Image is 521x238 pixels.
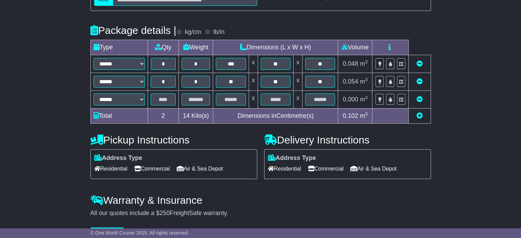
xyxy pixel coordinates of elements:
td: Type [90,40,148,55]
span: m [360,60,368,67]
span: 250 [160,210,170,216]
span: 14 [183,112,190,119]
span: Air & Sea Depot [350,163,397,174]
h4: Delivery Instructions [264,134,431,146]
td: x [249,73,258,90]
td: x [294,55,302,73]
span: 0.054 [343,78,358,85]
td: x [249,90,258,108]
a: Remove this item [417,60,423,67]
sup: 3 [365,77,368,82]
span: 0.000 [343,96,358,103]
td: Volume [338,40,372,55]
a: Remove this item [417,78,423,85]
td: Dimensions in Centimetre(s) [213,108,338,123]
label: lb/in [213,28,224,36]
div: All our quotes include a $ FreightSafe warranty. [90,210,431,217]
sup: 3 [365,111,368,116]
label: Address Type [268,154,316,162]
td: x [249,55,258,73]
h4: Warranty & Insurance [90,195,431,206]
td: 2 [148,108,178,123]
td: Total [90,108,148,123]
span: Commercial [134,163,170,174]
a: Add new item [417,112,423,119]
span: Residential [94,163,127,174]
td: x [294,90,302,108]
span: m [360,112,368,119]
a: Remove this item [417,96,423,103]
td: Weight [178,40,213,55]
td: Kilo(s) [178,108,213,123]
td: x [294,73,302,90]
span: m [360,96,368,103]
h4: Pickup Instructions [90,134,257,146]
sup: 3 [365,59,368,64]
span: 0.102 [343,112,358,119]
label: Address Type [94,154,142,162]
span: 0.048 [343,60,358,67]
label: kg/cm [185,28,201,36]
span: m [360,78,368,85]
h4: Package details | [90,25,176,36]
span: © One World Courier 2025. All rights reserved. [90,230,189,236]
span: Commercial [308,163,344,174]
td: Dimensions (L x W x H) [213,40,338,55]
span: Residential [268,163,301,174]
sup: 3 [365,95,368,100]
span: Air & Sea Depot [177,163,223,174]
td: Qty [148,40,178,55]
